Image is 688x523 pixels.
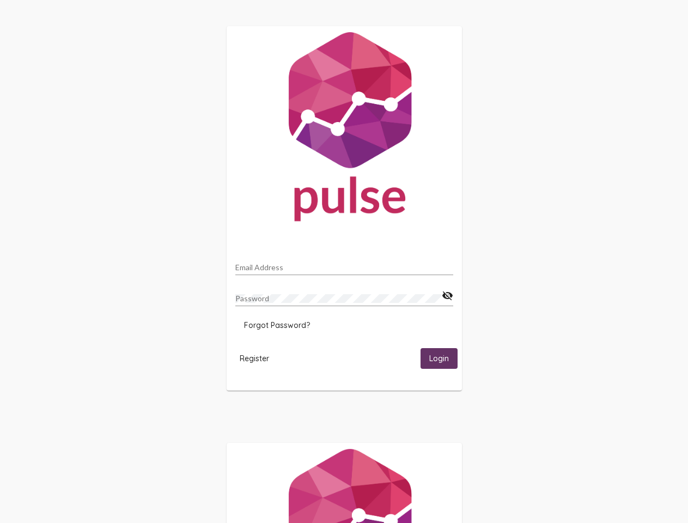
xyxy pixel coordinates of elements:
button: Forgot Password? [235,315,319,335]
button: Login [421,348,458,368]
span: Forgot Password? [244,320,310,330]
img: Pulse For Good Logo [227,26,462,232]
span: Login [429,354,449,364]
span: Register [240,354,269,363]
button: Register [231,348,278,368]
mat-icon: visibility_off [442,289,453,302]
